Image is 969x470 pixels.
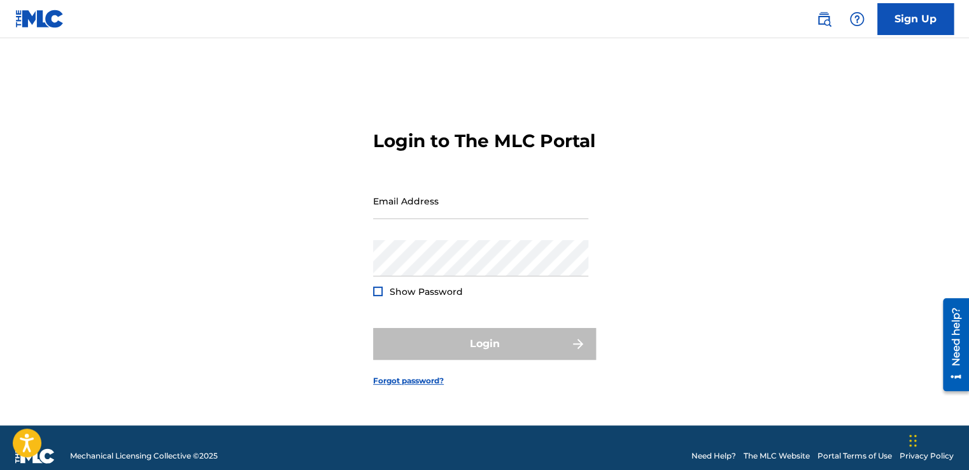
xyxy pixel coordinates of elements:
[15,448,55,464] img: logo
[390,286,463,297] span: Show Password
[900,450,954,462] a: Privacy Policy
[849,11,865,27] img: help
[844,6,870,32] div: Help
[373,130,595,152] h3: Login to The MLC Portal
[933,294,969,396] iframe: Resource Center
[811,6,837,32] a: Public Search
[691,450,736,462] a: Need Help?
[877,3,954,35] a: Sign Up
[909,422,917,460] div: Drag
[70,450,218,462] span: Mechanical Licensing Collective © 2025
[373,375,444,387] a: Forgot password?
[15,10,64,28] img: MLC Logo
[744,450,810,462] a: The MLC Website
[816,11,831,27] img: search
[905,409,969,470] iframe: Chat Widget
[817,450,892,462] a: Portal Terms of Use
